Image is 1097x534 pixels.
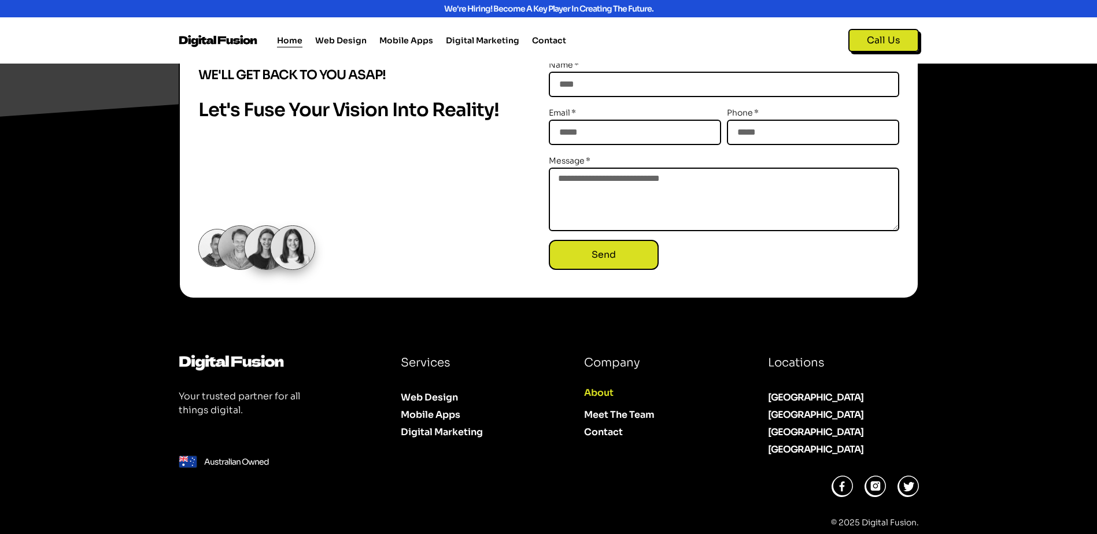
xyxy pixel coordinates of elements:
[768,443,918,457] div: [GEOGRAPHIC_DATA]
[848,29,919,52] a: Call Us
[768,425,918,439] div: [GEOGRAPHIC_DATA]
[584,424,731,441] a: Contact
[768,354,918,372] h5: Locations
[768,408,918,422] div: [GEOGRAPHIC_DATA]
[315,34,367,47] a: Web Design
[198,58,549,92] div: We'll get back to you asap!
[532,34,566,47] a: Contact
[253,5,845,13] div: We're hiring! Become a key player in creating the future.
[401,389,548,406] a: Web Design
[584,384,731,402] a: About
[401,406,548,424] a: Mobile Apps
[768,391,918,405] div: [GEOGRAPHIC_DATA]
[179,390,316,417] p: Your trusted partner for all things digital.
[831,517,919,528] span: © 2025 Digital Fusion.
[584,406,731,424] a: Meet The Team
[204,444,269,479] div: Australian Owned
[198,92,549,127] div: Let's fuse Your Vision into Reality!
[401,424,548,441] a: Digital Marketing
[584,354,731,372] h5: Company
[401,354,548,372] h5: Services
[549,58,579,72] label: Name
[446,34,519,47] a: Digital Marketing
[549,154,591,168] label: Message
[549,106,577,120] label: Email
[379,34,433,47] a: Mobile Apps
[867,35,900,46] span: Call Us
[727,106,759,120] label: Phone
[549,240,659,270] button: Send
[592,249,616,261] span: Send
[277,34,302,47] a: Home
